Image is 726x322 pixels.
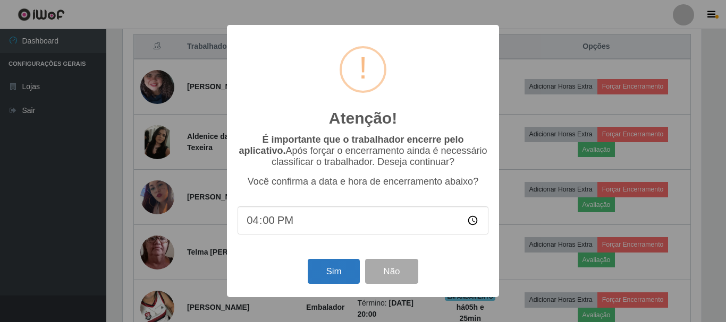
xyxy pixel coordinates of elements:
button: Não [365,259,418,284]
h2: Atenção! [329,109,397,128]
b: É importante que o trabalhador encerre pelo aplicativo. [239,134,463,156]
p: Você confirma a data e hora de encerramento abaixo? [238,176,488,187]
p: Após forçar o encerramento ainda é necessário classificar o trabalhador. Deseja continuar? [238,134,488,168]
button: Sim [308,259,359,284]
